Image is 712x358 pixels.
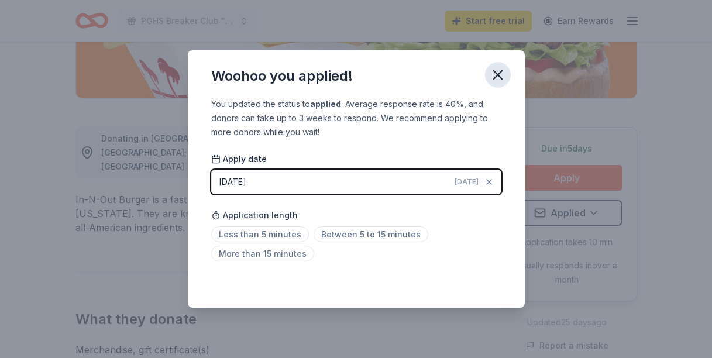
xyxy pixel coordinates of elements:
button: [DATE][DATE] [211,170,501,194]
div: Woohoo you applied! [211,67,353,85]
b: applied [310,99,341,109]
div: You updated the status to . Average response rate is 40%, and donors can take up to 3 weeks to re... [211,97,501,139]
span: Application length [211,208,298,222]
div: [DATE] [219,175,246,189]
span: Less than 5 minutes [211,226,309,242]
span: More than 15 minutes [211,246,314,261]
span: Between 5 to 15 minutes [314,226,428,242]
span: Apply date [211,153,267,165]
span: [DATE] [455,177,479,187]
